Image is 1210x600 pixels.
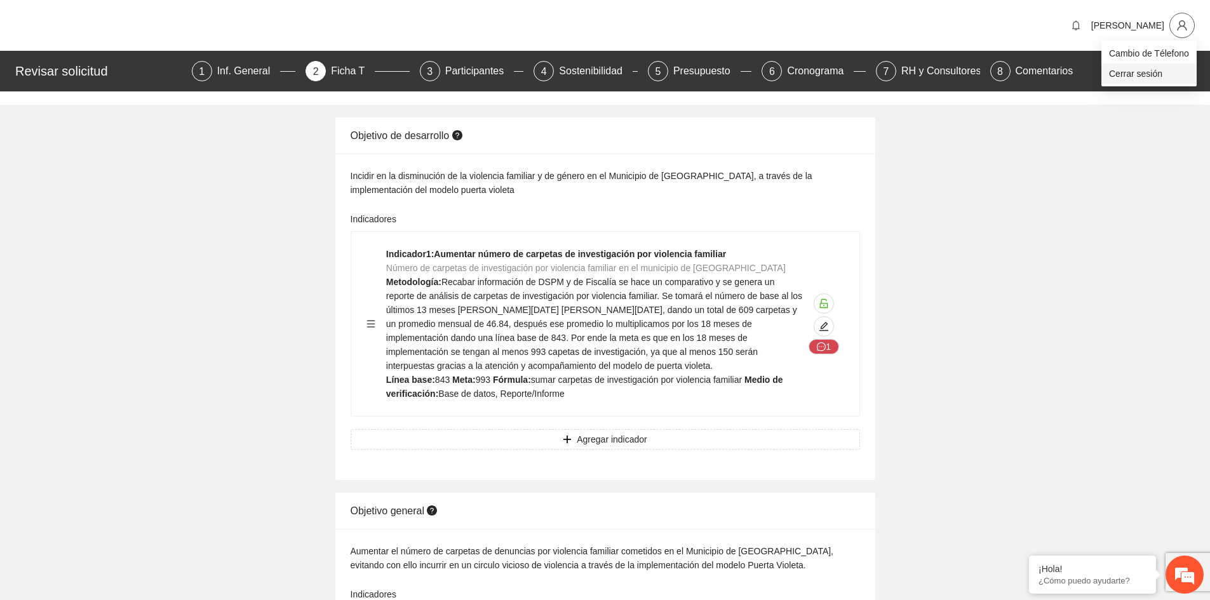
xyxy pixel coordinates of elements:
div: Inf. General [217,61,281,81]
span: 7 [884,66,889,77]
div: Sostenibilidad [559,61,633,81]
span: bell [1066,20,1086,30]
div: Chatee con nosotros ahora [66,65,213,81]
button: bell [1066,15,1086,36]
span: 2 [313,66,319,77]
div: 5Presupuesto [648,61,752,81]
span: 8 [997,66,1003,77]
div: 2Ficha T [306,61,410,81]
span: Objetivo general [351,505,440,516]
span: Agregar indicador [577,432,647,446]
strong: Meta: [452,375,476,385]
textarea: Escriba su mensaje y pulse “Intro” [6,347,242,391]
span: [PERSON_NAME] [1091,20,1164,30]
span: 6 [769,66,775,77]
span: Cerrar sesión [1109,67,1189,81]
span: question-circle [427,505,437,516]
div: 8Comentarios [990,61,1073,81]
span: 993 [476,375,490,385]
div: Comentarios [1016,61,1073,81]
div: Participantes [445,61,514,81]
strong: Fórmula: [493,375,531,385]
span: menu [366,319,375,328]
button: edit [814,316,834,337]
span: question-circle [452,130,462,140]
span: Objetivo de desarrollo [351,130,466,141]
div: Revisar solicitud [15,61,184,81]
div: 4Sostenibilidad [534,61,638,81]
div: Incidir en la disminución de la violencia familiar y de género en el Municipio de [GEOGRAPHIC_DAT... [351,169,860,197]
div: ¡Hola! [1039,564,1146,574]
span: Número de carpetas de investigación por violencia familiar en el municipio de [GEOGRAPHIC_DATA] [386,263,786,273]
div: Cronograma [787,61,854,81]
span: Cambio de Télefono [1109,46,1189,60]
span: message [817,342,826,352]
span: 843 [435,375,450,385]
strong: Indicador 1 : Aumentar número de carpetas de investigación por violencia familiar [386,249,726,259]
span: Recabar información de DSPM y de Fiscalía se hace un comparativo y se genera un reporte de anális... [386,277,802,371]
div: 1Inf. General [192,61,296,81]
button: user [1169,13,1195,38]
span: edit [814,321,833,331]
strong: Metodología: [386,277,441,287]
strong: Medio de verificación: [386,375,783,399]
button: unlock [814,293,834,314]
span: 5 [655,66,661,77]
div: 3Participantes [420,61,524,81]
p: ¿Cómo puedo ayudarte? [1039,576,1146,585]
div: RH y Consultores [901,61,991,81]
span: unlock [814,298,833,309]
span: plus [563,435,572,445]
div: 6Cronograma [762,61,866,81]
div: 7RH y Consultores [876,61,980,81]
strong: Línea base: [386,375,435,385]
div: Aumentar el número de carpetas de denuncias por violencia familiar cometidos en el Municipio de [... [351,544,860,572]
span: sumar carpetas de investigación por violencia familiar [531,375,742,385]
span: Base de datos, Reporte/Informe [438,389,564,399]
span: user [1170,20,1194,31]
span: 4 [541,66,547,77]
div: Minimizar ventana de chat en vivo [208,6,239,37]
span: 1 [199,66,205,77]
label: Indicadores [351,212,396,226]
span: 3 [427,66,433,77]
button: message1 [809,339,839,354]
div: Presupuesto [673,61,741,81]
button: plusAgregar indicador [351,429,860,450]
span: Estamos en línea. [74,170,175,298]
div: Ficha T [331,61,375,81]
